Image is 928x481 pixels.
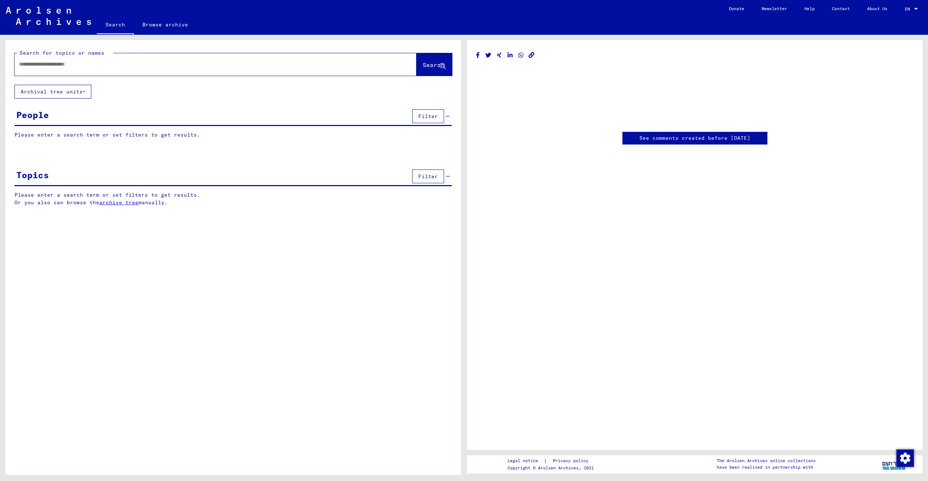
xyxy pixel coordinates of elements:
[14,85,91,99] button: Archival tree units
[496,51,503,60] button: Share on Xing
[99,199,138,206] a: archive tree
[507,465,597,471] p: Copyright © Arolsen Archives, 2021
[97,16,134,35] a: Search
[896,449,914,467] img: Change consent
[517,51,525,60] button: Share on WhatsApp
[412,109,444,123] button: Filter
[412,170,444,183] button: Filter
[905,7,913,12] span: EN
[507,457,597,465] div: |
[134,16,197,33] a: Browse archive
[423,61,444,68] span: Search
[639,134,750,142] a: See comments created before [DATE]
[417,53,452,76] button: Search
[717,457,816,464] p: The Arolsen Archives online collections
[528,51,535,60] button: Copy link
[474,51,482,60] button: Share on Facebook
[14,191,452,206] p: Please enter a search term or set filters to get results. Or you also can browse the manually.
[881,455,908,473] img: yv_logo.png
[418,173,438,180] span: Filter
[16,168,49,181] div: Topics
[20,50,104,56] mat-label: Search for topics or names
[485,51,492,60] button: Share on Twitter
[6,7,91,25] img: Arolsen_neg.svg
[418,113,438,120] span: Filter
[717,464,816,470] p: have been realized in partnership with
[16,108,49,121] div: People
[507,457,544,465] a: Legal notice
[506,51,514,60] button: Share on LinkedIn
[547,457,597,465] a: Privacy policy
[14,131,452,139] p: Please enter a search term or set filters to get results.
